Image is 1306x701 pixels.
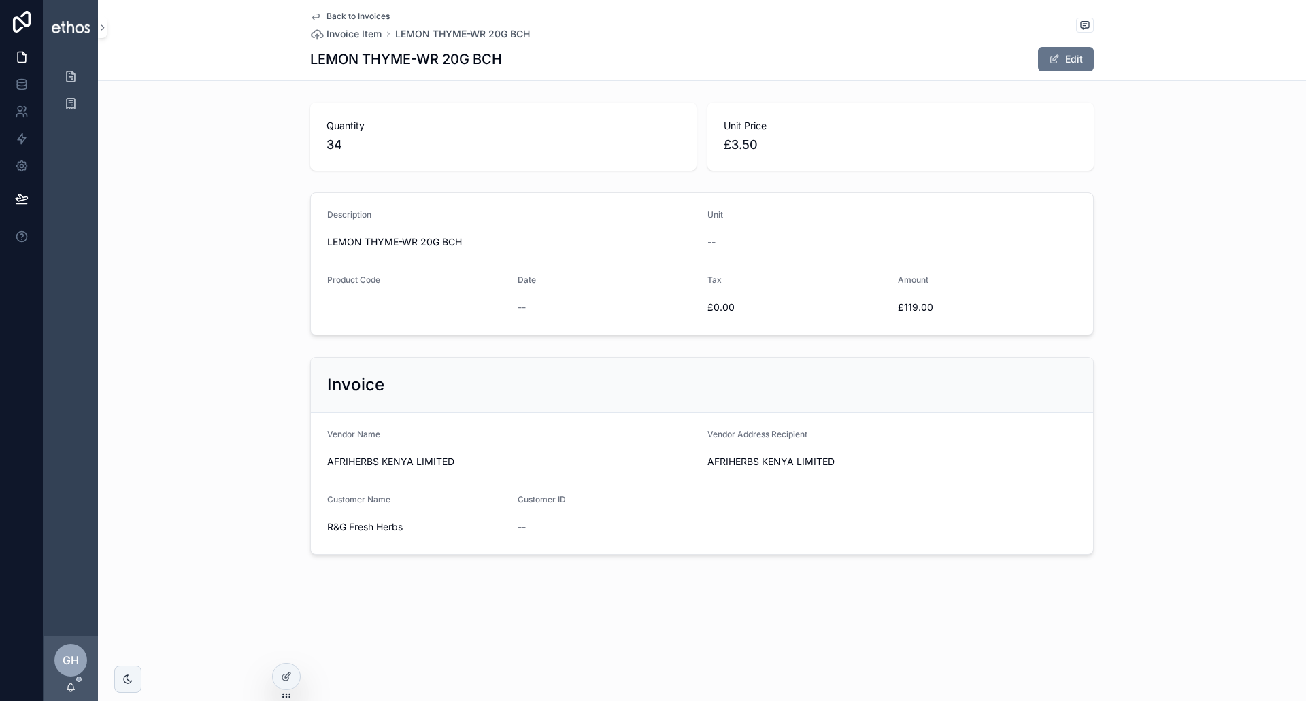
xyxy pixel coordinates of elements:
[326,119,680,133] span: Quantity
[707,429,807,439] span: Vendor Address Recipient
[327,209,371,220] span: Description
[395,27,530,41] a: LEMON THYME-WR 20G BCH
[310,11,390,22] a: Back to Invoices
[707,455,1077,468] span: AFRIHERBS KENYA LIMITED
[52,21,90,33] img: App logo
[724,135,1077,154] span: £3.50
[327,374,384,396] h2: Invoice
[327,455,697,468] span: AFRIHERBS KENYA LIMITED
[327,494,390,505] span: Customer Name
[707,275,722,285] span: Tax
[63,652,79,668] span: GH
[898,275,928,285] span: Amount
[518,494,566,505] span: Customer ID
[518,520,526,534] span: --
[327,520,507,534] span: R&G Fresh Herbs
[326,135,680,154] span: 34
[310,50,502,69] h1: LEMON THYME-WR 20G BCH
[1038,47,1094,71] button: Edit
[518,301,526,314] span: --
[327,235,697,249] span: LEMON THYME-WR 20G BCH
[707,209,723,220] span: Unit
[310,27,382,41] a: Invoice Item
[44,54,98,133] div: scrollable content
[898,301,1077,314] span: £119.00
[707,301,887,314] span: £0.00
[724,119,1077,133] span: Unit Price
[326,27,382,41] span: Invoice Item
[518,275,536,285] span: Date
[327,275,380,285] span: Product Code
[707,235,716,249] span: --
[326,11,390,22] span: Back to Invoices
[327,429,380,439] span: Vendor Name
